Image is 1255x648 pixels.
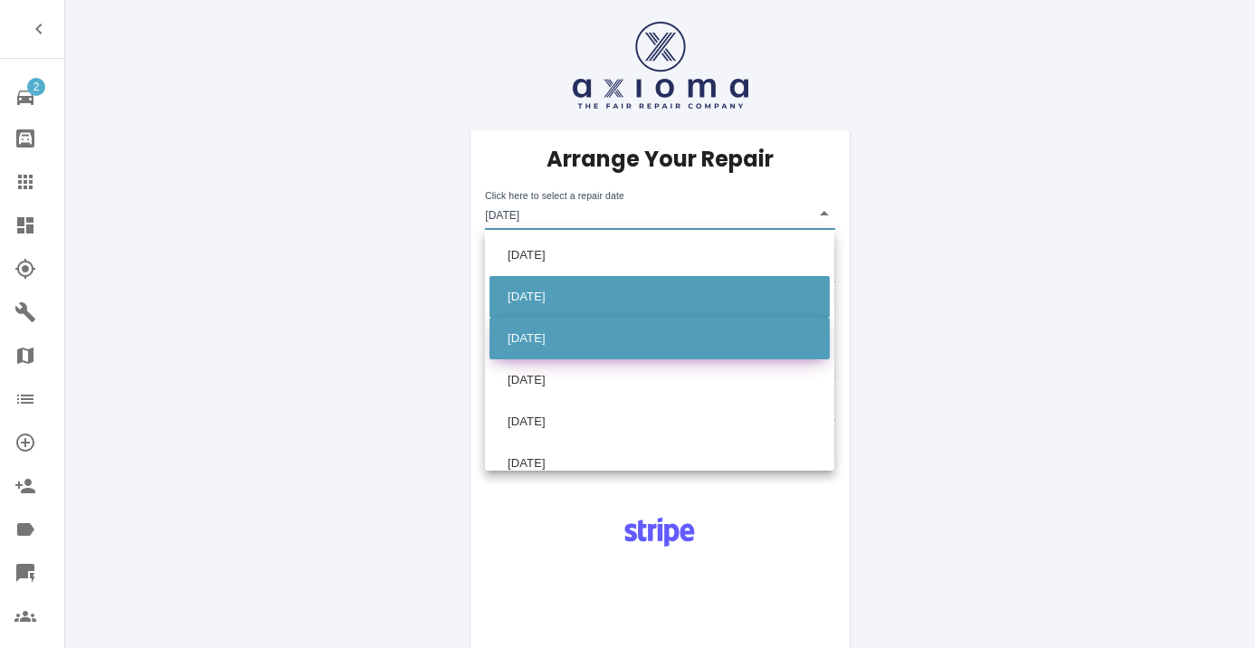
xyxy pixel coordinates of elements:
[490,401,830,443] li: [DATE]
[490,443,830,484] li: [DATE]
[490,359,830,401] li: [DATE]
[490,318,830,359] li: [DATE]
[490,276,830,318] li: [DATE]
[490,234,830,276] li: [DATE]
